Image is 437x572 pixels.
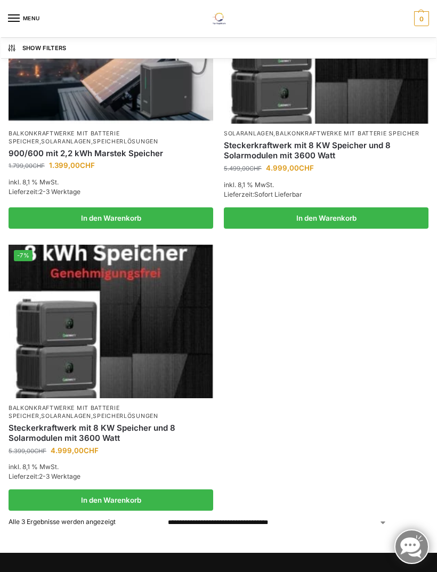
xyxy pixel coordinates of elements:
a: Steckerkraftwerk mit 8 KW Speicher und 8 Solarmodulen mit 3600 Watt [9,423,213,444]
a: Steckerkraftwerk mit 8 KW Speicher und 8 Solarmodulen mit 3600 Watt [224,140,428,161]
button: Menu [8,11,40,27]
span: 0 [414,11,429,26]
select: Shop-Reihenfolge [168,518,386,527]
a: In den Warenkorb legen: „900/600 mit 2,2 kWh Marstek Speicher“ [9,207,213,229]
p: , [224,130,428,138]
p: inkl. 8,1 % MwSt. [9,462,213,472]
span: Lieferzeit: [224,190,302,198]
a: Solaranlagen [224,130,273,137]
img: Solaranlagen, Speicheranlagen und Energiesparprodukte [206,13,231,25]
span: CHF [299,164,314,172]
button: Show Filters [1,37,436,59]
a: In den Warenkorb legen: „Steckerkraftwerk mit 8 KW Speicher und 8 Solarmodulen mit 3600 Watt“ [9,489,213,511]
bdi: 1.799,00 [9,162,45,170]
a: 900/600 mit 2,2 kWh Marstek Speicher [9,148,213,159]
a: Balkonkraftwerke mit Batterie Speicher [9,130,119,145]
img: Steckerkraftwerk mit 8 KW Speicher und 8 Solarmodulen mit 3600 Watt [9,245,213,398]
a: Balkonkraftwerke mit Batterie Speicher [276,130,419,137]
a: Speicherlösungen [93,413,158,420]
span: Lieferzeit: [9,472,80,480]
bdi: 5.499,00 [224,165,262,172]
p: , , [9,405,213,421]
span: CHF [249,165,262,172]
a: Balkonkraftwerke mit Batterie Speicher [9,405,119,420]
span: CHF [34,447,46,455]
span: CHF [84,446,99,455]
bdi: 4.999,00 [51,446,99,455]
bdi: 4.999,00 [266,164,314,172]
p: inkl. 8,1 % MwSt. [224,180,428,190]
bdi: 1.399,00 [49,161,95,170]
p: Alle 3 Ergebnisse werden angezeigt [9,517,157,527]
a: Solaranlagen [41,138,91,145]
span: Sofort Lieferbar [254,190,302,198]
span: 2-3 Werktage [39,472,80,480]
span: Lieferzeit: [9,188,80,196]
bdi: 5.399,00 [9,447,46,455]
p: inkl. 8,1 % MwSt. [9,178,213,187]
a: In den Warenkorb legen: „Steckerkraftwerk mit 8 KW Speicher und 8 Solarmodulen mit 3600 Watt“ [224,207,428,229]
a: -7%Steckerkraftwerk mit 8 KW Speicher und 8 Solarmodulen mit 3600 Watt [9,245,213,398]
a: Solaranlagen [41,413,91,420]
span: CHF [80,161,95,170]
span: 2-3 Werktage [39,188,80,196]
a: 0 [411,11,429,26]
nav: Cart contents [411,11,429,26]
p: , , [9,130,213,146]
span: CHF [33,162,45,170]
a: Speicherlösungen [93,138,158,145]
